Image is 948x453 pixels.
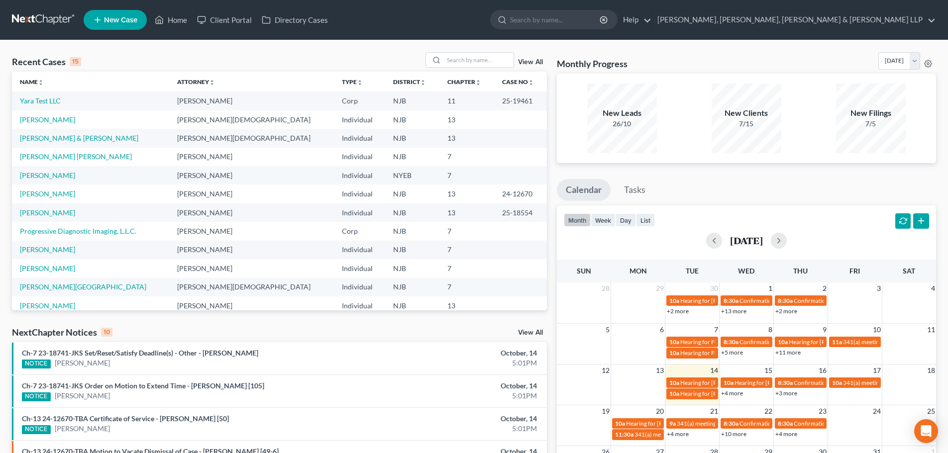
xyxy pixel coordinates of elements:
td: Individual [334,129,386,147]
span: 6 [659,324,665,336]
span: 21 [709,405,719,417]
td: NJB [385,110,439,129]
span: 29 [655,282,665,294]
td: [PERSON_NAME] [169,241,334,259]
span: 10a [669,379,679,386]
td: Individual [334,259,386,277]
i: unfold_more [209,80,215,86]
i: unfold_more [528,80,534,86]
td: [PERSON_NAME] [169,166,334,184]
td: Individual [334,148,386,166]
td: 7 [439,148,494,166]
span: Hearing for [PERSON_NAME] [680,390,758,397]
span: 19 [601,405,611,417]
a: +2 more [667,307,689,315]
span: 1 [767,282,773,294]
span: Hearing for [PERSON_NAME] [735,379,812,386]
a: Home [150,11,192,29]
a: Client Portal [192,11,257,29]
td: [PERSON_NAME] [169,222,334,240]
div: October, 14 [372,381,537,391]
a: Tasks [615,179,654,201]
span: 10 [872,324,882,336]
span: 4 [930,282,936,294]
td: 7 [439,259,494,277]
span: 11:30a [615,431,633,438]
span: Hearing for [PERSON_NAME] [680,297,758,304]
td: Individual [334,166,386,184]
span: Hearing for [PERSON_NAME] [626,420,704,427]
span: 28 [601,282,611,294]
td: 7 [439,278,494,296]
td: NJB [385,222,439,240]
td: Corp [334,91,386,110]
div: 15 [70,57,81,66]
a: Chapterunfold_more [447,78,481,86]
span: 10a [669,297,679,304]
td: 11 [439,91,494,110]
div: Recent Cases [12,56,81,68]
a: Typeunfold_more [342,78,363,86]
td: NJB [385,129,439,147]
div: 5:01PM [372,391,537,401]
td: 24-12670 [494,184,547,203]
i: unfold_more [357,80,363,86]
span: Hearing for [PERSON_NAME] [680,379,758,386]
span: 24 [872,405,882,417]
td: 7 [439,166,494,184]
span: 9a [669,420,676,427]
td: NJB [385,91,439,110]
span: 8:30a [724,338,738,346]
span: Hearing for [PERSON_NAME] [789,338,866,346]
i: unfold_more [475,80,481,86]
a: +2 more [775,307,797,315]
span: 30 [709,282,719,294]
td: NJB [385,296,439,315]
button: list [636,213,655,227]
a: Ch-13 24-12670-TBA Certificate of Service - [PERSON_NAME] [50] [22,414,229,423]
div: NOTICE [22,425,51,434]
span: 22 [763,405,773,417]
span: 10a [832,379,842,386]
i: unfold_more [38,80,44,86]
a: Ch-7 23-18741-JKS Order on Motion to Extend Time - [PERSON_NAME] [105] [22,381,264,390]
div: New Clients [712,107,781,119]
span: Hearing for Fulme Cruces [PERSON_NAME] De Zeballo [680,349,824,357]
div: NOTICE [22,392,51,401]
span: 17 [872,364,882,376]
span: 2 [822,282,828,294]
a: [PERSON_NAME] [20,208,75,217]
td: Individual [334,241,386,259]
div: New Leads [587,107,657,119]
span: 341(a) meeting for [PERSON_NAME] [677,420,773,427]
h3: Monthly Progress [557,58,628,70]
td: Individual [334,296,386,315]
a: Help [618,11,651,29]
div: Open Intercom Messenger [914,419,938,443]
button: month [564,213,591,227]
span: 8:30a [724,420,738,427]
td: NJB [385,278,439,296]
td: [PERSON_NAME] [169,259,334,277]
a: [PERSON_NAME] [55,391,110,401]
div: 5:01PM [372,358,537,368]
a: [PERSON_NAME] & [PERSON_NAME] [20,134,138,142]
span: 341(a) meeting for [PERSON_NAME] [843,338,939,346]
td: NYEB [385,166,439,184]
span: 25 [926,405,936,417]
div: NOTICE [22,360,51,368]
span: 10a [615,420,625,427]
td: Individual [334,278,386,296]
span: 3 [876,282,882,294]
a: View All [518,59,543,66]
span: Sun [577,267,591,275]
input: Search by name... [444,53,514,67]
span: Confirmation hearing for Bakri Fostok [794,420,893,427]
td: NJB [385,184,439,203]
span: 7 [713,324,719,336]
div: October, 14 [372,348,537,358]
a: [PERSON_NAME] [20,189,75,198]
div: 7/15 [712,119,781,129]
td: [PERSON_NAME][DEMOGRAPHIC_DATA] [169,110,334,129]
span: 10a [778,338,788,346]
